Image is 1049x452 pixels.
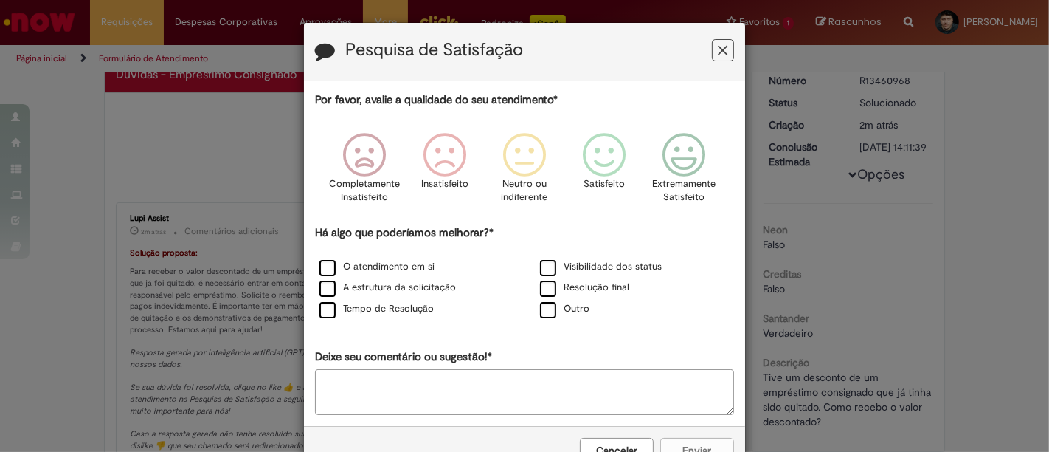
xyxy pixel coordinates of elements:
[540,260,662,274] label: Visibilidade dos status
[345,41,523,60] label: Pesquisa de Satisfação
[540,302,589,316] label: Outro
[567,122,642,223] div: Satisfeito
[319,260,435,274] label: O atendimento em si
[315,225,734,321] div: Há algo que poderíamos melhorar?*
[540,281,629,295] label: Resolução final
[487,122,562,223] div: Neutro ou indiferente
[498,177,551,205] p: Neutro ou indiferente
[646,122,721,223] div: Extremamente Satisfeito
[584,177,625,191] p: Satisfeito
[407,122,482,223] div: Insatisfeito
[327,122,402,223] div: Completamente Insatisfeito
[315,92,558,108] label: Por favor, avalie a qualidade do seu atendimento*
[652,177,716,205] p: Extremamente Satisfeito
[330,177,401,205] p: Completamente Insatisfeito
[319,302,434,316] label: Tempo de Resolução
[319,281,456,295] label: A estrutura da solicitação
[315,349,492,365] label: Deixe seu comentário ou sugestão!*
[421,177,468,191] p: Insatisfeito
